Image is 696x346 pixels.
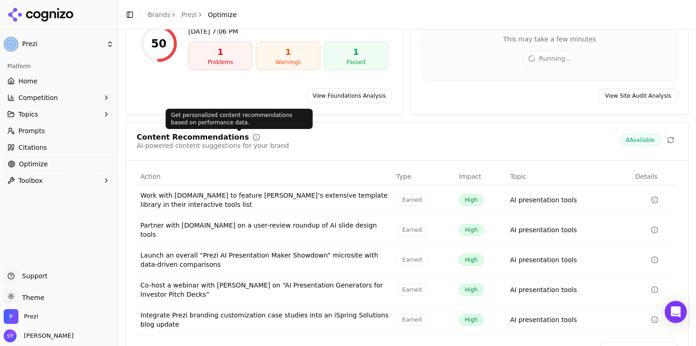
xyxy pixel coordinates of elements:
[140,311,389,329] div: Integrate Prezi branding customization case studies into an iSpring Solutions blog update
[459,224,484,236] span: High
[140,251,389,269] div: Launch an overall “Prezi AI Presentation Maker Showdown” microsite with data-driven comparisons
[4,74,114,88] a: Home
[328,59,384,66] div: Passed
[166,109,313,129] div: Get personalized content recommendations based on performance data.
[396,224,428,236] span: Earned
[510,285,577,294] a: AI presentation tools
[459,194,484,206] span: High
[192,46,248,59] div: 1
[510,315,577,324] a: AI presentation tools
[18,76,37,86] span: Home
[260,59,316,66] div: Warnings
[396,172,452,181] div: Type
[148,10,237,19] nav: breadcrumb
[396,194,428,206] span: Earned
[459,314,484,326] span: High
[140,191,389,209] div: Work with [DOMAIN_NAME] to feature [PERSON_NAME]’s extensive template library in their interactiv...
[18,294,44,301] span: Theme
[4,309,38,324] button: Open organization switcher
[396,254,428,266] span: Earned
[510,172,628,181] div: Topic
[140,221,389,239] div: Partner with [DOMAIN_NAME] on a user-review roundup of AI slide design tools
[510,225,577,235] a: AI presentation tools
[635,172,673,181] div: Details
[24,312,38,321] span: Prezi
[328,46,384,59] div: 1
[4,329,74,342] button: Open user button
[4,123,114,138] a: Prompts
[4,329,17,342] img: Stephanie Yu
[18,271,47,281] span: Support
[22,40,103,48] span: Prezi
[181,10,197,19] a: Prezi
[4,173,114,188] button: Toolbox
[4,309,18,324] img: Prezi
[4,157,114,171] a: Optimize
[510,255,577,264] a: AI presentation tools
[4,59,114,74] div: Platform
[18,143,47,152] span: Citations
[20,332,74,340] span: [PERSON_NAME]
[459,284,484,296] span: High
[459,172,503,181] div: Impact
[19,159,48,169] span: Optimize
[18,93,58,102] span: Competition
[148,11,170,18] a: Brands
[188,27,388,36] div: [DATE] 7:06 PM
[510,195,577,205] a: AI presentation tools
[137,141,289,150] div: AI-powered content suggestions for your brand
[18,176,43,185] span: Toolbox
[137,168,677,335] div: Data table
[307,88,392,103] a: View Foundations Analysis
[620,134,661,146] span: 8 Available
[459,254,484,266] span: High
[18,126,45,135] span: Prompts
[423,35,677,44] div: This may take a few minutes
[4,107,114,122] button: Topics
[137,134,249,141] div: Content Recommendations
[4,37,18,52] img: Prezi
[151,36,166,51] div: 50
[4,90,114,105] button: Competition
[140,172,389,181] div: Action
[18,110,38,119] span: Topics
[396,314,428,326] span: Earned
[192,59,248,66] div: Problems
[208,10,237,19] span: Optimize
[140,281,389,299] div: Co-host a webinar with [PERSON_NAME] on “AI Presentation Generators for Investor Pitch Decks”
[260,46,316,59] div: 1
[665,301,687,323] div: Open Intercom Messenger
[396,284,428,296] span: Earned
[599,88,677,103] a: View Site Audit Analysis
[4,140,114,155] a: Citations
